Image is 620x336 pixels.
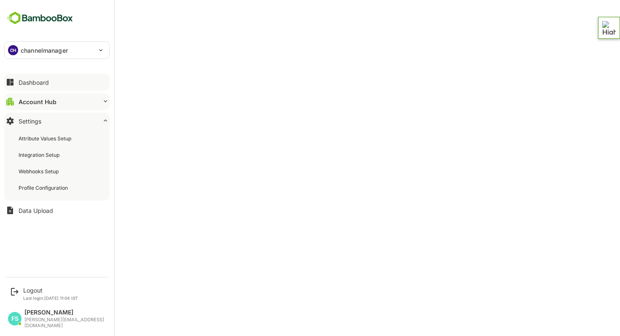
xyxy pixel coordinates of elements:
[4,10,75,26] img: BambooboxFullLogoMark.5f36c76dfaba33ec1ec1367b70bb1252.svg
[19,79,49,86] div: Dashboard
[24,317,105,328] div: [PERSON_NAME][EMAIL_ADDRESS][DOMAIN_NAME]
[19,207,53,214] div: Data Upload
[23,296,78,301] p: Last login: [DATE] 11:04 IST
[19,118,41,125] div: Settings
[5,42,109,59] div: CHchannelmanager
[19,151,61,159] div: Integration Setup
[24,309,105,316] div: [PERSON_NAME]
[23,287,78,294] div: Logout
[8,312,22,325] div: FS
[21,46,68,55] p: channelmanager
[4,93,110,110] button: Account Hub
[4,74,110,91] button: Dashboard
[602,21,616,35] img: Highperformr Logo
[4,113,110,129] button: Settings
[8,45,18,55] div: CH
[4,202,110,219] button: Data Upload
[19,184,70,191] div: Profile Configuration
[19,168,60,175] div: Webhooks Setup
[19,135,73,142] div: Attribute Values Setup
[19,98,57,105] div: Account Hub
